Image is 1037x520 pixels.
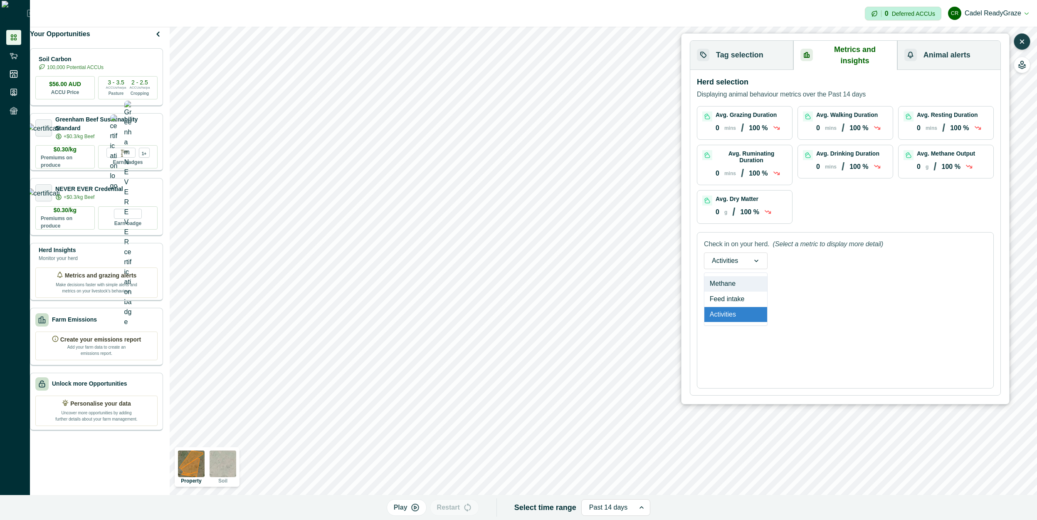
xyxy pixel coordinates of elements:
img: soil preview [210,451,236,477]
p: Avg. Drinking Duration [816,150,879,157]
p: 3 - 3.5 [108,79,124,85]
p: 100 % [749,124,768,132]
p: Earn badge [114,219,141,227]
p: Avg. Walking Duration [816,111,878,118]
p: Your Opportunities [30,29,90,39]
p: 100 % [749,170,768,177]
div: Activities [704,307,767,322]
p: ACCU Price [51,89,79,96]
p: mins [724,125,736,131]
div: Feed intake [704,292,767,307]
img: property preview [178,451,205,477]
p: Property [181,478,201,483]
p: Avg. Resting Duration [917,111,978,118]
p: $0.30/kg [54,145,77,154]
p: / [933,160,936,173]
p: / [732,206,735,218]
p: Farm Emissions [52,315,97,324]
p: ACCUs/ha/pa [130,85,150,90]
p: Soil Carbon [39,55,104,64]
p: $56.00 AUD [49,80,81,89]
p: Deferred ACCUs [892,10,935,17]
button: Animal alerts [897,41,1000,70]
p: Check in on your herd. [704,239,769,249]
img: certification logo [110,114,118,191]
p: 0 [816,124,820,132]
p: 100 % [849,124,868,132]
p: 0 [917,124,921,132]
button: Play [387,499,427,516]
p: Soil [218,478,227,483]
div: Methane [704,276,767,292]
p: Premiums on produce [41,154,89,169]
p: mins [825,164,837,170]
p: Avg. Ruminating Duration [716,150,787,163]
img: certification logo [27,188,61,197]
p: Greenham Beef Sustainability Standard [55,115,158,133]
p: 0 [716,208,719,216]
p: Restart [437,503,460,513]
img: Logo [2,1,27,26]
p: / [741,167,744,180]
p: Metrics and grazing alerts [65,271,137,280]
p: Premiums on produce [41,215,89,230]
p: ACCUs/ha/pa [106,85,126,90]
p: Add your farm data to create an emissions report. [65,344,128,357]
p: NEVER EVER Credential [55,185,123,193]
p: Pasture [109,90,124,97]
p: 100 % [950,124,969,132]
p: Avg. Methane Output [917,150,975,157]
p: 100 % [941,163,960,171]
p: Earn badges [113,158,143,166]
p: / [842,160,844,173]
p: 2 - 2.5 [131,79,148,85]
p: 1+ [142,150,146,156]
p: Displaying animal behaviour metrics over the Past 14 days [697,89,866,99]
p: g [926,164,928,170]
button: Restart [430,499,479,516]
p: Uncover more opportunities by adding further details about your farm management. [55,408,138,422]
div: more credentials avaialble [139,148,150,158]
img: certification logo [27,124,61,132]
p: 0 [716,124,719,132]
p: +$0.3/kg Beef [64,193,94,201]
button: Tag selection [690,41,793,70]
p: 0 [716,170,719,177]
p: g [724,209,727,215]
button: Cadel ReadyGrazeCadel ReadyGraze [948,3,1029,23]
p: mins [724,171,736,176]
p: Select time range [514,502,576,513]
p: / [842,121,844,134]
p: Tier 1 [121,148,132,157]
p: (Select a metric to display more detail) [773,239,883,249]
p: 0 [917,163,921,171]
p: Herd Insights [39,246,78,255]
button: Metrics and insights [793,41,897,70]
p: / [741,121,744,134]
img: Greenham NEVER EVER certification badge [124,101,132,327]
p: mins [926,125,937,131]
p: 0 [816,163,820,171]
p: 100 % [849,163,868,171]
p: mins [825,125,837,131]
p: Create your emissions report [60,335,141,344]
p: Avg. Grazing Duration [716,111,777,118]
p: Unlock more Opportunities [52,379,127,388]
p: +$0.3/kg Beef [64,133,94,140]
p: 100,000 Potential ACCUs [47,64,104,71]
p: Personalise your data [70,399,131,408]
p: 100 % [740,208,759,216]
p: Avg. Dry Matter [716,196,758,202]
p: Cropping [131,90,149,97]
p: $0.30/kg [54,206,77,215]
p: / [942,121,945,134]
p: Make decisions faster with simple alerts and metrics on your livestock’s behaviour. [55,280,138,294]
p: 0 [885,10,889,17]
p: Play [394,503,407,513]
p: Herd selection [697,77,748,88]
p: Monitor your herd [39,255,78,262]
